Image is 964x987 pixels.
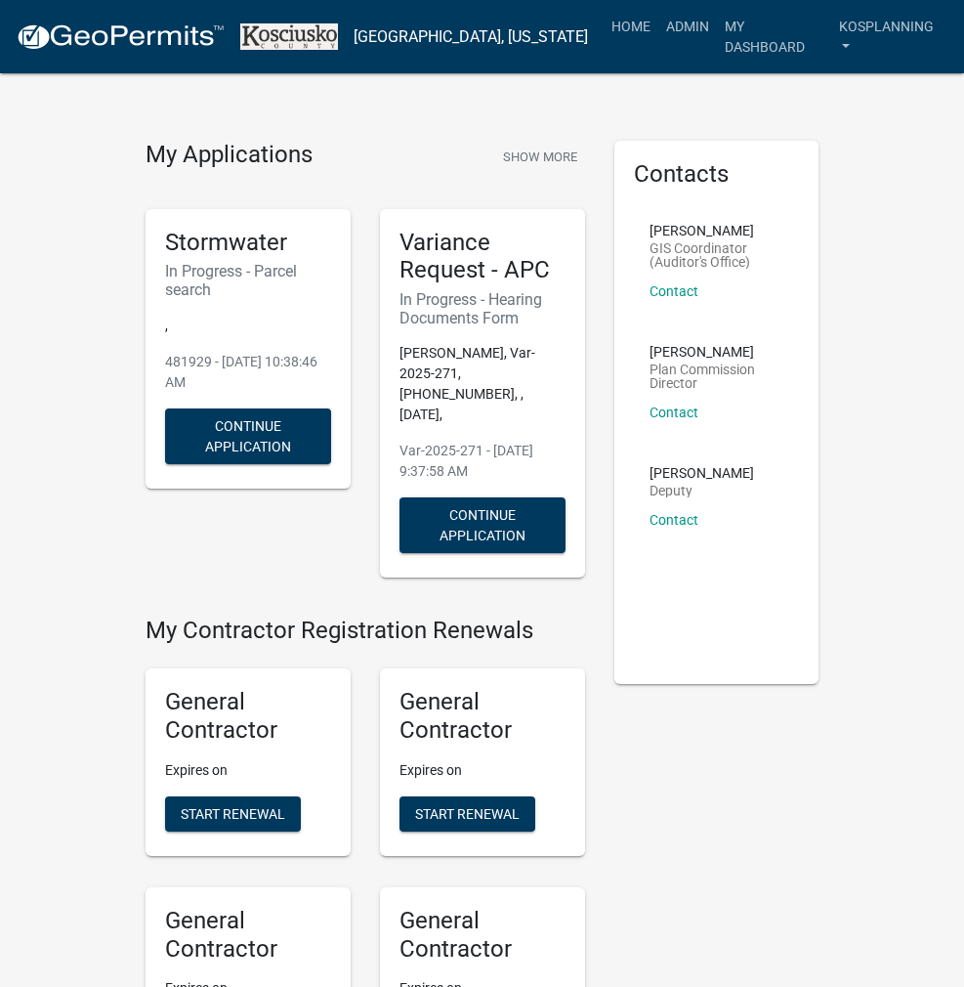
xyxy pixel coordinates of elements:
a: My Dashboard [717,8,831,65]
h5: General Contractor [165,907,331,964]
p: Var-2025-271 - [DATE] 9:37:58 AM [399,441,566,482]
h6: In Progress - Hearing Documents Form [399,290,566,327]
h5: Variance Request - APC [399,229,566,285]
button: Start Renewal [399,796,535,832]
a: [GEOGRAPHIC_DATA], [US_STATE] [354,21,588,54]
p: GIS Coordinator (Auditor's Office) [650,241,784,269]
p: Plan Commission Director [650,363,784,390]
h5: General Contractor [399,688,566,745]
p: [PERSON_NAME], Var-2025-271, [PHONE_NUMBER], , [DATE], [399,343,566,425]
button: Continue Application [399,497,566,553]
button: Show More [495,141,585,173]
a: Admin [658,8,717,45]
h5: General Contractor [399,907,566,964]
p: Expires on [399,760,566,781]
a: Contact [650,405,698,420]
h4: My Applications [146,141,313,170]
a: Home [604,8,658,45]
p: [PERSON_NAME] [650,466,754,480]
span: Start Renewal [181,805,285,821]
button: Start Renewal [165,796,301,832]
p: Expires on [165,760,331,781]
h5: Contacts [634,160,800,189]
button: Continue Application [165,408,331,464]
p: 481929 - [DATE] 10:38:46 AM [165,352,331,393]
span: Start Renewal [415,805,520,821]
h5: General Contractor [165,688,331,745]
h6: In Progress - Parcel search [165,262,331,299]
p: [PERSON_NAME] [650,345,784,359]
p: [PERSON_NAME] [650,224,784,237]
img: Kosciusko County, Indiana [240,23,338,49]
h4: My Contractor Registration Renewals [146,617,585,645]
p: , [165,316,331,336]
p: Deputy [650,484,754,497]
a: Contact [650,283,698,299]
a: Contact [650,512,698,528]
a: kosplanning [831,8,948,65]
h5: Stormwater [165,229,331,257]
